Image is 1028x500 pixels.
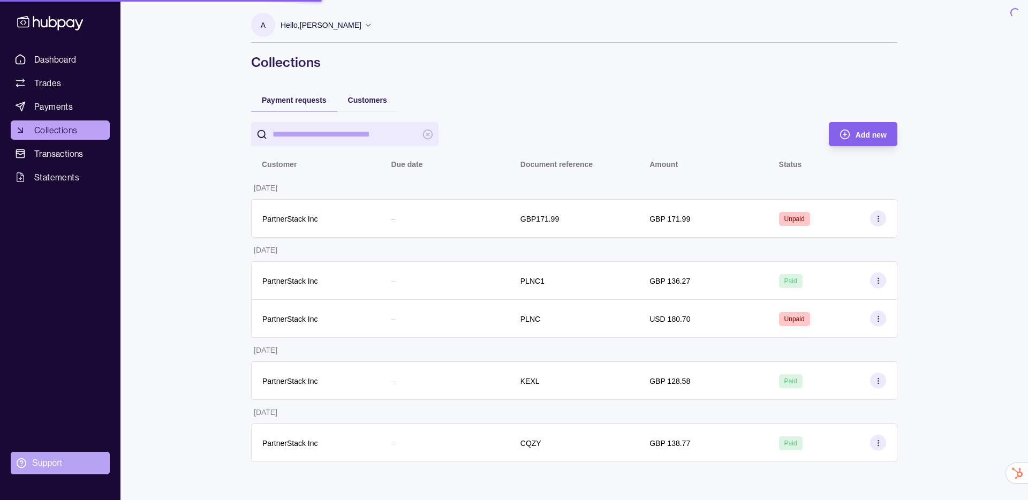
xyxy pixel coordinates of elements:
p: – [391,277,395,285]
p: Hello, [PERSON_NAME] [281,19,361,31]
p: – [391,215,395,223]
p: GBP 128.58 [649,377,690,385]
a: Support [11,452,110,474]
p: – [391,439,395,448]
p: GBP 138.77 [649,439,690,448]
span: Add new [856,131,887,139]
span: Customers [348,96,387,104]
div: Support [32,457,62,469]
p: PartnerStack Inc [262,439,318,448]
p: Document reference [520,160,593,169]
p: PartnerStack Inc [262,377,318,385]
a: Payments [11,97,110,116]
a: Transactions [11,144,110,163]
span: Paid [784,440,797,447]
span: Statements [34,171,79,184]
p: Customer [262,160,297,169]
p: PartnerStack Inc [262,315,318,323]
span: Dashboard [34,53,77,66]
span: Unpaid [784,215,805,223]
p: KEXL [520,377,540,385]
span: Payments [34,100,73,113]
p: GBP 136.27 [649,277,690,285]
span: Paid [784,377,797,385]
p: PartnerStack Inc [262,277,318,285]
a: Collections [11,120,110,140]
span: Unpaid [784,315,805,323]
p: PartnerStack Inc [262,215,318,223]
span: Paid [784,277,797,285]
h1: Collections [251,54,897,71]
p: [DATE] [254,184,277,192]
p: CQZY [520,439,541,448]
span: Transactions [34,147,84,160]
button: Add new [829,122,897,146]
span: Trades [34,77,61,89]
a: Dashboard [11,50,110,69]
p: [DATE] [254,408,277,416]
p: Amount [649,160,678,169]
a: Trades [11,73,110,93]
span: Collections [34,124,77,137]
p: GBP 171.99 [649,215,690,223]
p: – [391,315,395,323]
p: GBP171.99 [520,215,559,223]
p: Status [779,160,802,169]
p: PLNC1 [520,277,545,285]
a: Statements [11,168,110,187]
input: search [273,122,417,146]
p: – [391,377,395,385]
p: [DATE] [254,346,277,354]
p: USD 180.70 [649,315,690,323]
span: Payment requests [262,96,327,104]
p: [DATE] [254,246,277,254]
p: Due date [391,160,422,169]
p: A [261,19,266,31]
p: PLNC [520,315,540,323]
